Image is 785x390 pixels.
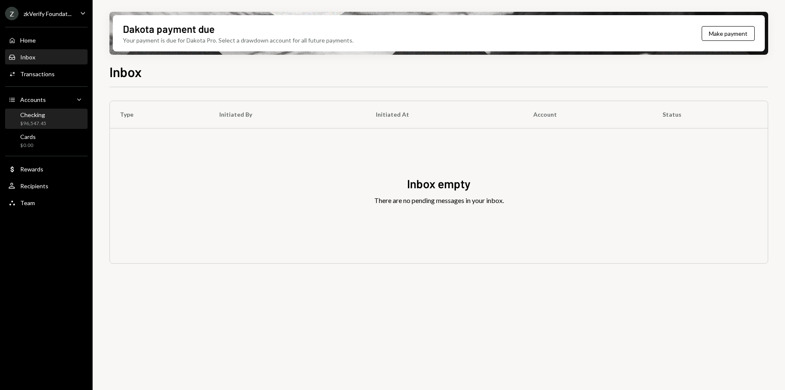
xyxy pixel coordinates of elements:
div: Rewards [20,166,43,173]
div: Inbox empty [407,176,471,192]
div: Z [5,7,19,20]
div: Inbox [20,53,35,61]
a: Recipients [5,178,88,193]
th: Initiated By [209,101,366,128]
a: Accounts [5,92,88,107]
div: zkVerify Foundat... [24,10,72,17]
a: Home [5,32,88,48]
div: Checking [20,111,46,118]
th: Type [110,101,209,128]
div: Team [20,199,35,206]
a: Team [5,195,88,210]
button: Make payment [702,26,755,41]
a: Cards$0.00 [5,131,88,151]
a: Checking$96,547.45 [5,109,88,129]
div: $96,547.45 [20,120,46,127]
div: Recipients [20,182,48,190]
div: Transactions [20,70,55,77]
div: There are no pending messages in your inbox. [374,195,504,206]
th: Status [652,101,768,128]
a: Rewards [5,161,88,176]
div: Home [20,37,36,44]
div: Dakota payment due [123,22,215,36]
div: Your payment is due for Dakota Pro. Select a drawdown account for all future payments. [123,36,354,45]
a: Transactions [5,66,88,81]
h1: Inbox [109,63,142,80]
div: $0.00 [20,142,36,149]
div: Accounts [20,96,46,103]
th: Account [523,101,652,128]
a: Inbox [5,49,88,64]
div: Cards [20,133,36,140]
th: Initiated At [366,101,524,128]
